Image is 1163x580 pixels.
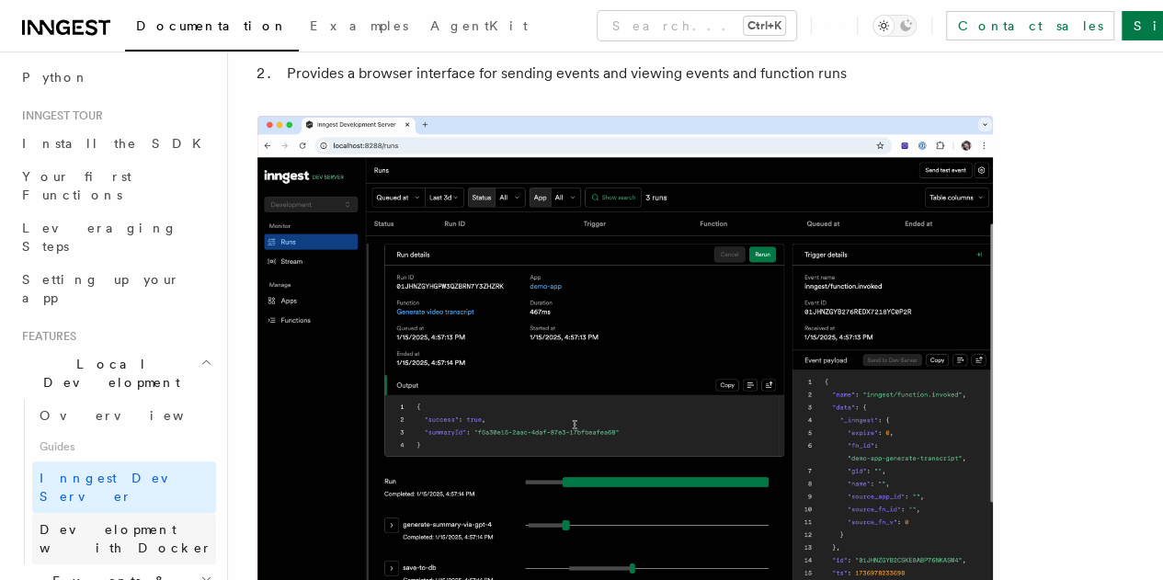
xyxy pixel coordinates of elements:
a: Your first Functions [15,160,216,211]
a: Inngest Dev Server [32,461,216,513]
span: Inngest Dev Server [40,471,197,504]
a: Python [15,61,216,94]
span: Setting up your app [22,272,180,305]
span: Examples [310,18,408,33]
span: Local Development [15,355,200,392]
span: Development with Docker [40,522,212,555]
a: Contact sales [946,11,1114,40]
kbd: Ctrl+K [744,17,785,35]
span: Python [22,70,89,85]
a: Overview [32,399,216,432]
button: Search...Ctrl+K [598,11,796,40]
button: Toggle dark mode [872,15,917,37]
a: AgentKit [419,6,539,50]
span: Install the SDK [22,136,212,151]
li: Provides a browser interface for sending events and viewing events and function runs [281,61,993,86]
span: Guides [32,432,216,461]
a: Install the SDK [15,127,216,160]
span: Leveraging Steps [22,221,177,254]
div: Local Development [15,399,216,564]
a: Leveraging Steps [15,211,216,263]
span: Your first Functions [22,169,131,202]
span: Documentation [136,18,288,33]
a: Examples [299,6,419,50]
button: Local Development [15,347,216,399]
a: Development with Docker [32,513,216,564]
span: Overview [40,408,229,423]
span: AgentKit [430,18,528,33]
span: Inngest tour [15,108,103,123]
a: Setting up your app [15,263,216,314]
span: Features [15,329,76,344]
a: Documentation [125,6,299,51]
